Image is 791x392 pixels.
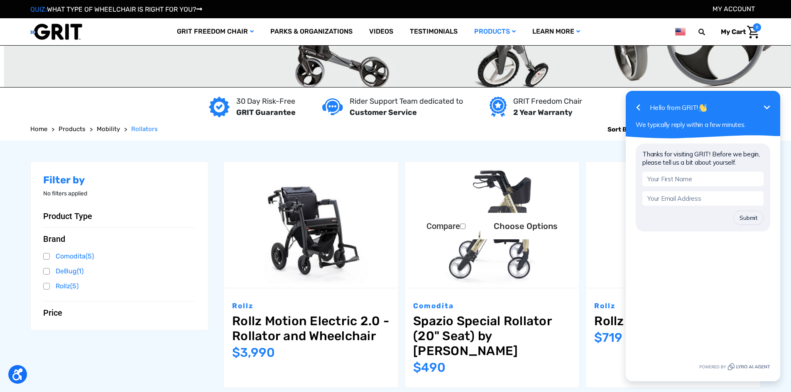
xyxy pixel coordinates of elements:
img: GRIT Guarantee [209,97,230,117]
a: Mobility [97,124,120,134]
span: Products [59,125,86,133]
a: Cart with 0 items [715,23,761,41]
img: us.png [675,27,685,37]
a: Testimonials [402,18,466,45]
a: Videos [361,18,402,45]
p: Rollz [232,301,390,312]
iframe: Tidio Chat [615,82,791,392]
span: 0 [753,23,761,32]
a: GRIT Freedom Chair [169,18,262,45]
img: Cart [747,26,759,39]
a: Learn More [524,18,588,45]
p: GRIT Freedom Chair [513,96,582,107]
a: Comodita(5) [43,250,196,263]
a: Rollz Motion Electric 2.0 - Rollator and Wheelchair,$3,990.00 [224,162,398,288]
span: QUIZ: [30,5,47,13]
span: (5) [70,282,78,290]
strong: Customer Service [350,108,417,117]
a: Rollators [131,124,158,134]
a: QUIZ:WHAT TYPE OF WHEELCHAIR IS RIGHT FOR YOU? [30,5,202,13]
button: Brand [43,234,196,244]
h2: Filter by [43,174,196,186]
span: Brand [43,234,65,244]
img: GRIT All-Terrain Wheelchair and Mobility Equipment [30,23,82,40]
a: Account [713,5,755,13]
p: 30 Day Risk-Free [236,96,296,107]
input: Compare [460,224,465,229]
span: $3,990 [232,345,275,360]
p: Rider Support Team dedicated to [350,96,463,107]
a: Rollz Flex Rollator,$719.00 [594,314,752,329]
a: DeBug(1) [43,265,196,278]
label: Compare [413,213,479,239]
span: Home [30,125,47,133]
a: Rollz(5) [43,280,196,292]
span: Mobility [97,125,120,133]
span: (5) [86,252,94,260]
img: Year warranty [490,97,507,117]
strong: 2 Year Warranty [513,108,573,117]
img: Rollz Motion Electric 2.0 - Rollator and Wheelchair [224,162,398,288]
span: Rollators [131,125,158,133]
a: Home [30,124,47,134]
img: Spazio Special Rollator (20" Seat) by Comodita [405,162,579,288]
span: Product Type [43,211,92,221]
a: Spazio Special Rollator (20" Seat) by Comodita,$490.00 [405,162,579,288]
span: (1) [77,267,83,275]
span: My Cart [721,28,746,36]
strong: GRIT Guarantee [236,108,296,117]
span: Price [43,308,62,318]
a: Choose Options [480,213,571,239]
a: Products [59,124,86,134]
img: Customer service [322,98,343,115]
p: Rollz [594,301,752,312]
button: Price [43,308,196,318]
button: Product Type [43,211,196,221]
span: $490 [413,360,446,375]
span: $719 [594,330,622,345]
label: Sort By: [607,122,632,136]
a: Spazio Special Rollator (20" Seat) by Comodita,$490.00 [413,314,571,358]
a: Rollz Motion Electric 2.0 - Rollator and Wheelchair,$3,990.00 [232,314,390,343]
input: Search [702,23,715,41]
img: Rollz Flex Rollator [586,162,760,288]
a: Parks & Organizations [262,18,361,45]
p: Comodita [413,301,571,312]
p: No filters applied [43,189,196,198]
a: Products [466,18,524,45]
a: Rollz Flex Rollator,$719.00 [586,162,760,288]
